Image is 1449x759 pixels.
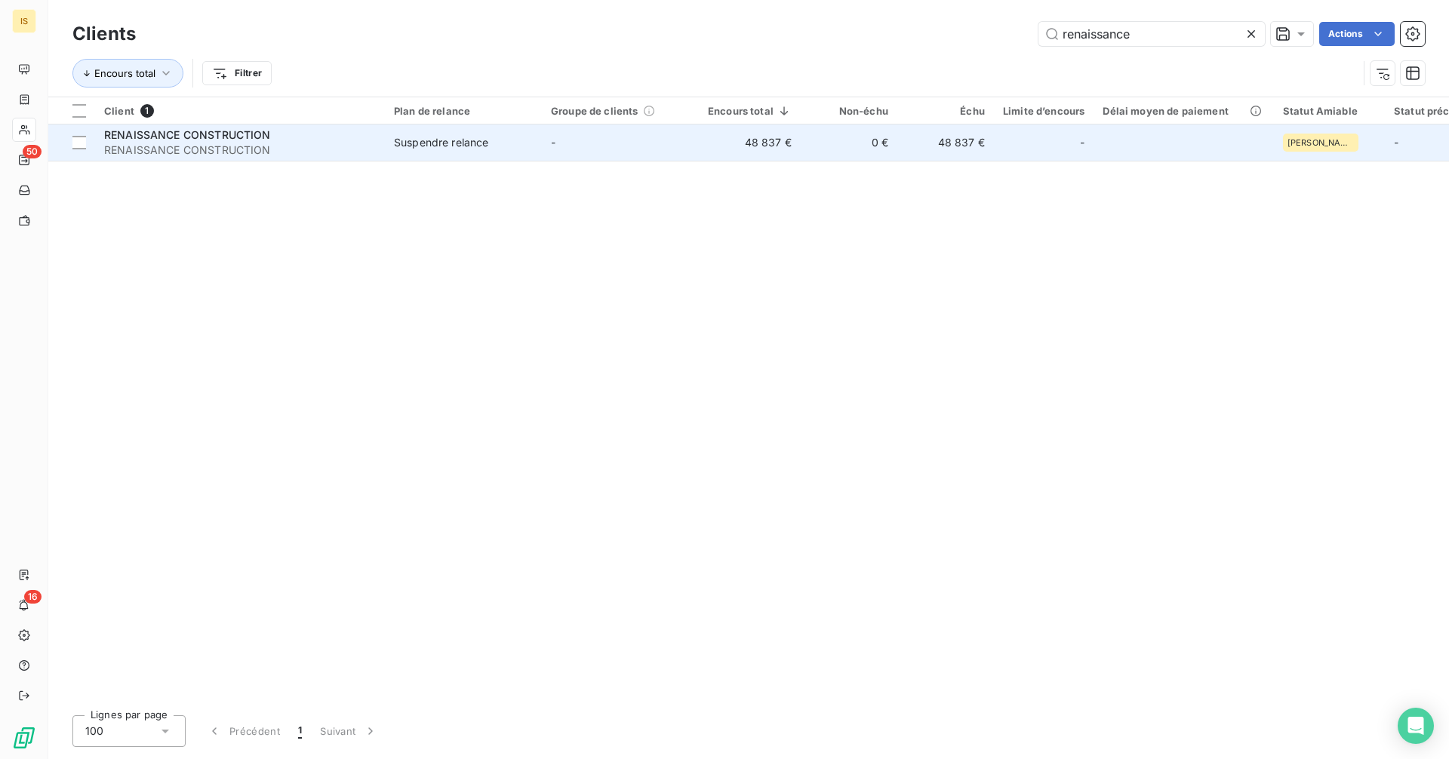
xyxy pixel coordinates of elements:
[1394,136,1398,149] span: -
[24,590,42,604] span: 16
[1319,22,1395,46] button: Actions
[85,724,103,739] span: 100
[551,105,638,117] span: Groupe de clients
[94,67,155,79] span: Encours total
[1080,135,1084,150] span: -
[12,148,35,172] a: 50
[1398,708,1434,744] div: Open Intercom Messenger
[551,136,555,149] span: -
[906,105,985,117] div: Échu
[104,143,376,158] span: RENAISSANCE CONSTRUCTION
[72,20,136,48] h3: Clients
[72,59,183,88] button: Encours total
[1283,105,1376,117] div: Statut Amiable
[810,105,888,117] div: Non-échu
[699,124,801,161] td: 48 837 €
[140,104,154,118] span: 1
[708,105,792,117] div: Encours total
[104,105,134,117] span: Client
[298,724,302,739] span: 1
[1038,22,1265,46] input: Rechercher
[1003,105,1084,117] div: Limite d’encours
[394,135,489,150] div: Suspendre relance
[198,715,289,747] button: Précédent
[311,715,387,747] button: Suivant
[289,715,311,747] button: 1
[12,9,36,33] div: IS
[12,726,36,750] img: Logo LeanPay
[897,124,994,161] td: 48 837 €
[202,61,272,85] button: Filtrer
[23,145,42,158] span: 50
[104,128,271,141] span: RENAISSANCE CONSTRUCTION
[394,105,533,117] div: Plan de relance
[1287,138,1354,147] span: [PERSON_NAME]
[1103,105,1264,117] div: Délai moyen de paiement
[801,124,897,161] td: 0 €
